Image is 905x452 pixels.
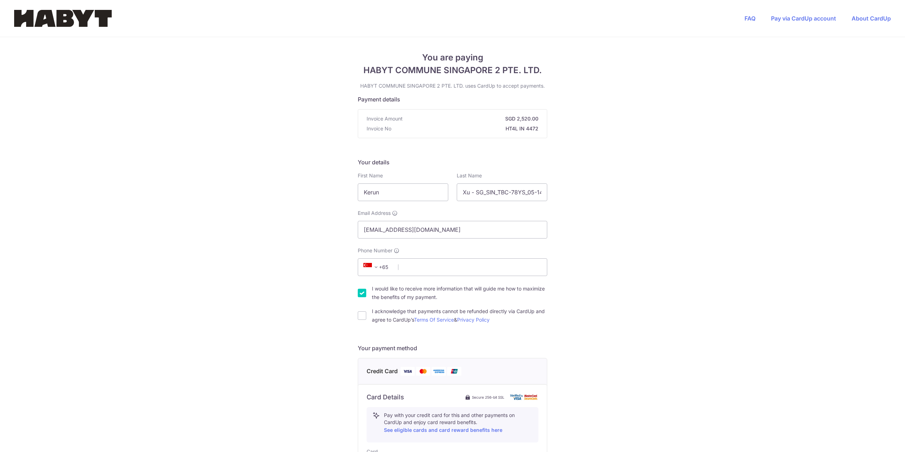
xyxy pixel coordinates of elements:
[384,427,502,433] a: See eligible cards and card reward benefits here
[367,125,391,132] span: Invoice No
[401,367,415,376] img: Visa
[745,15,755,22] a: FAQ
[358,95,547,104] h5: Payment details
[358,210,391,217] span: Email Address
[358,247,392,254] span: Phone Number
[457,317,490,323] a: Privacy Policy
[394,125,538,132] strong: HT4L IN 4472
[358,172,383,179] label: First Name
[358,183,448,201] input: First name
[367,115,403,122] span: Invoice Amount
[372,284,547,301] label: I would like to receive more information that will guide me how to maximize the benefits of my pa...
[358,344,547,352] h5: Your payment method
[367,393,404,401] h6: Card Details
[358,221,547,239] input: Email address
[510,394,538,400] img: card secure
[361,263,393,271] span: +65
[367,367,398,376] span: Credit Card
[405,115,538,122] strong: SGD 2,520.00
[771,15,836,22] a: Pay via CardUp account
[472,394,504,400] span: Secure 256-bit SSL
[358,64,547,77] span: HABYT COMMUNE SINGAPORE 2 PTE. LTD.
[432,367,446,376] img: American Express
[852,15,891,22] a: About CardUp
[457,172,482,179] label: Last Name
[447,367,461,376] img: Union Pay
[457,183,547,201] input: Last name
[358,82,547,89] p: HABYT COMMUNE SINGAPORE 2 PTE. LTD. uses CardUp to accept payments.
[363,263,380,271] span: +65
[358,158,547,166] h5: Your details
[372,307,547,324] label: I acknowledge that payments cannot be refunded directly via CardUp and agree to CardUp’s &
[358,51,547,64] span: You are paying
[414,317,454,323] a: Terms Of Service
[416,367,430,376] img: Mastercard
[384,412,532,434] p: Pay with your credit card for this and other payments on CardUp and enjoy card reward benefits.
